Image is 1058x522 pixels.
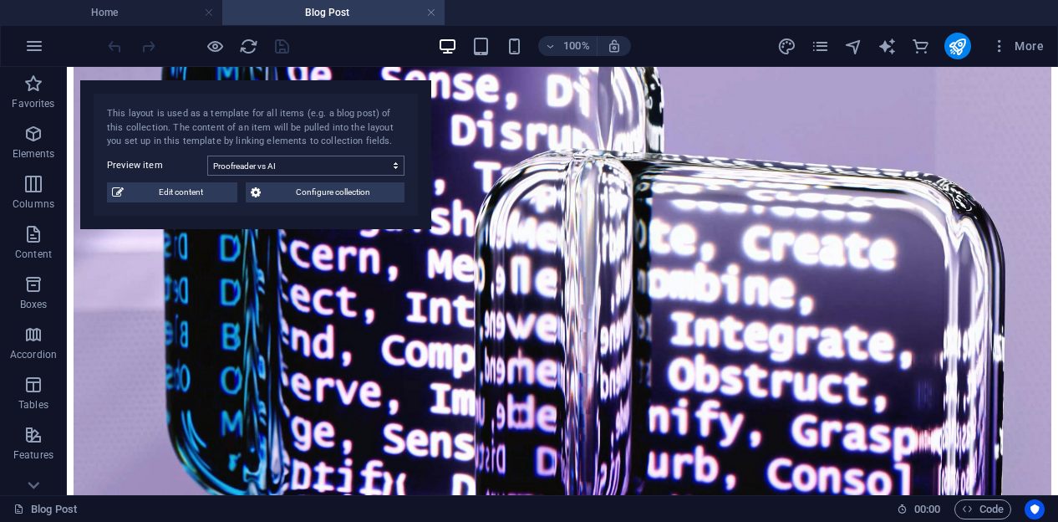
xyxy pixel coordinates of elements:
p: Content [15,248,52,261]
span: Edit content [129,182,232,202]
button: publish [944,33,971,59]
i: Design (Ctrl+Alt+Y) [777,37,796,56]
button: Edit content [107,182,237,202]
i: Reload page [239,37,258,56]
span: Configure collection [266,182,399,202]
button: navigator [844,36,864,56]
p: Boxes [20,298,48,311]
button: 100% [538,36,598,56]
i: Commerce [911,37,930,56]
button: Configure collection [246,182,404,202]
button: Code [954,499,1011,519]
span: More [991,38,1044,54]
button: Click here to leave preview mode and continue editing [205,36,225,56]
button: pages [811,36,831,56]
i: On resize automatically adjust zoom level to fit chosen device. [607,38,622,54]
a: Click to cancel selection. Double-click to open Pages [13,499,77,519]
p: Elements [13,147,55,161]
i: Publish [948,37,967,56]
button: reload [238,36,258,56]
button: text_generator [877,36,898,56]
i: Navigator [844,37,863,56]
button: Usercentrics [1025,499,1045,519]
p: Features [13,448,53,462]
i: Pages (Ctrl+Alt+S) [811,37,830,56]
p: Favorites [12,97,54,110]
h4: Blog Post [222,3,445,22]
label: Preview item [107,156,207,176]
span: 00 00 [914,499,940,519]
p: Tables [18,398,48,412]
iframe: To enrich screen reader interactions, please activate Accessibility in Grammarly extension settings [67,67,1058,495]
h6: Session time [897,499,941,519]
i: AI Writer [877,37,897,56]
h6: 100% [563,36,590,56]
p: Accordion [10,348,57,361]
button: design [777,36,797,56]
span: : [926,503,928,515]
span: Code [962,499,1004,519]
p: Columns [13,197,54,211]
div: This layout is used as a template for all items (e.g. a blog post) of this collection. The conten... [107,107,404,149]
button: More [984,33,1050,59]
button: commerce [911,36,931,56]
